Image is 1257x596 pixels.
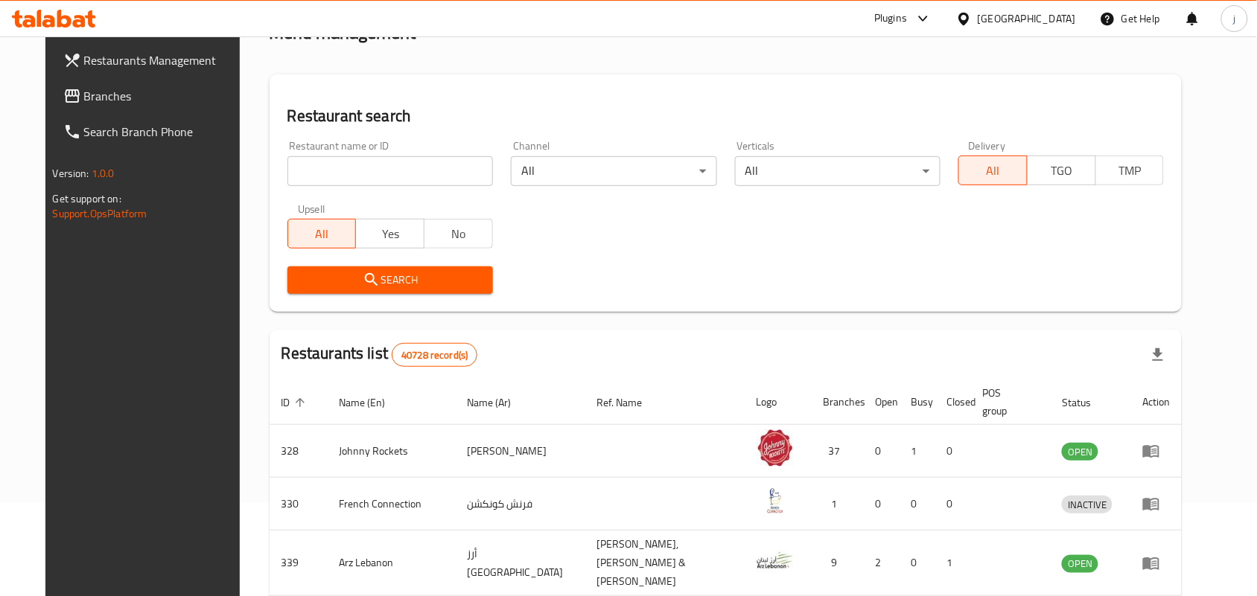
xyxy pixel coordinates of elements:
img: Johnny Rockets [757,429,794,467]
span: Name (Ar) [467,394,530,411]
span: POS group [983,384,1033,420]
td: 328 [270,425,328,478]
span: ID [281,394,310,411]
td: 330 [270,478,328,531]
div: Menu [1142,495,1170,513]
span: All [294,223,351,245]
td: [PERSON_NAME] [455,425,585,478]
td: 1 [935,531,971,596]
label: Delivery [969,141,1006,151]
th: Busy [900,379,935,425]
span: Name (En) [340,394,405,411]
div: OPEN [1062,443,1098,461]
span: Search [299,271,481,289]
input: Search for restaurant name or ID.. [287,156,493,186]
th: Logo [745,379,812,425]
div: Total records count [392,343,477,367]
span: Ref. Name [596,394,661,411]
th: Open [864,379,900,425]
td: Johnny Rockets [328,425,456,478]
span: All [965,160,1022,182]
td: أرز [GEOGRAPHIC_DATA] [455,531,585,596]
td: 0 [864,478,900,531]
button: Yes [355,219,424,249]
td: 9 [812,531,864,596]
span: TGO [1034,160,1090,182]
th: Action [1130,379,1182,425]
td: 0 [864,425,900,478]
td: 0 [900,531,935,596]
td: فرنش كونكشن [455,478,585,531]
div: [GEOGRAPHIC_DATA] [978,10,1076,27]
div: All [511,156,716,186]
td: 0 [935,478,971,531]
span: TMP [1102,160,1159,182]
td: Arz Lebanon [328,531,456,596]
span: Yes [362,223,419,245]
button: No [424,219,493,249]
td: 2 [864,531,900,596]
span: Search Branch Phone [84,123,244,141]
button: TMP [1095,156,1165,185]
div: Menu [1142,554,1170,572]
span: Branches [84,87,244,105]
th: Branches [812,379,864,425]
span: OPEN [1062,443,1098,461]
label: Upsell [298,204,325,214]
h2: Restaurants list [281,342,478,367]
td: 37 [812,425,864,478]
th: Closed [935,379,971,425]
td: 1 [812,478,864,531]
button: Search [287,266,493,294]
div: Plugins [874,10,907,28]
div: Export file [1140,337,1176,373]
span: Restaurants Management [84,51,244,69]
button: All [958,156,1028,185]
td: [PERSON_NAME],[PERSON_NAME] & [PERSON_NAME] [585,531,745,596]
button: TGO [1027,156,1096,185]
span: INACTIVE [1062,496,1113,513]
h2: Menu management [270,21,416,45]
button: All [287,219,357,249]
img: Arz Lebanon [757,542,794,579]
span: j [1233,10,1235,27]
span: 40728 record(s) [392,348,477,362]
td: French Connection [328,478,456,531]
a: Search Branch Phone [51,114,255,150]
td: 339 [270,531,328,596]
td: 0 [935,425,971,478]
img: French Connection [757,482,794,519]
div: Menu [1142,442,1170,460]
span: OPEN [1062,555,1098,572]
span: 1.0.0 [92,164,115,183]
span: No [430,223,487,245]
span: Status [1062,394,1110,411]
a: Support.OpsPlatform [53,204,147,223]
span: Version: [53,164,89,183]
span: Get support on: [53,189,121,208]
td: 0 [900,478,935,531]
h2: Restaurant search [287,105,1165,127]
div: All [735,156,941,186]
div: INACTIVE [1062,496,1113,513]
a: Branches [51,78,255,114]
td: 1 [900,425,935,478]
a: Restaurants Management [51,42,255,78]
